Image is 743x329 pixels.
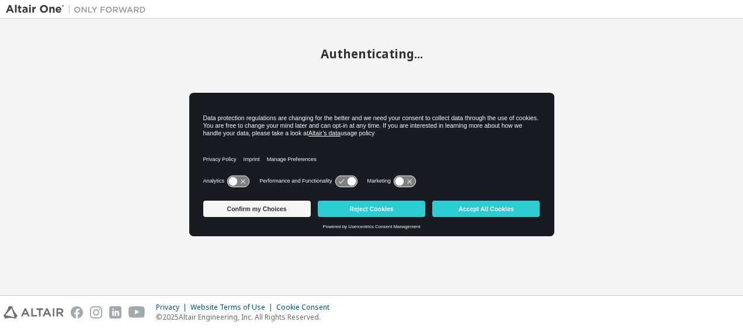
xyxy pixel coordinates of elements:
[156,303,190,312] div: Privacy
[90,306,102,318] img: instagram.svg
[109,306,121,318] img: linkedin.svg
[6,3,152,15] img: Altair One
[129,306,145,318] img: youtube.svg
[156,312,336,322] p: © 2025 Altair Engineering, Inc. All Rights Reserved.
[276,303,336,312] div: Cookie Consent
[4,306,64,318] img: altair_logo.svg
[190,303,276,312] div: Website Terms of Use
[71,306,83,318] img: facebook.svg
[6,46,737,61] h2: Authenticating...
